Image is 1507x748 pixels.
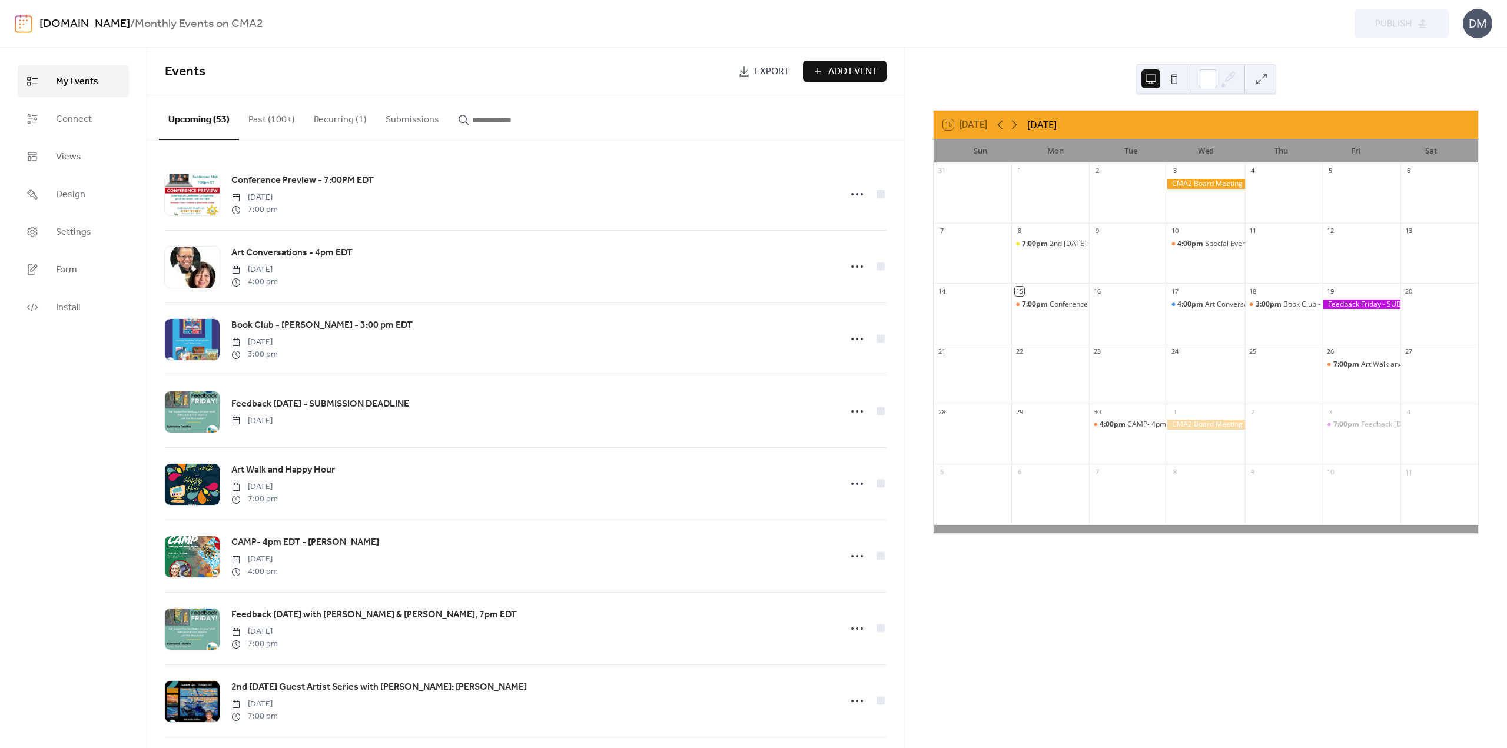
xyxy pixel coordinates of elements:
[130,13,135,35] b: /
[1167,420,1244,430] div: CMA2 Board Meeting
[231,481,278,493] span: [DATE]
[1015,467,1024,476] div: 6
[1015,347,1024,356] div: 22
[1089,420,1167,430] div: CAMP- 4pm EDT - Jeannette Brossart
[231,463,335,478] a: Art Walk and Happy Hour
[1100,420,1127,430] span: 4:00pm
[231,397,409,411] span: Feedback [DATE] - SUBMISSION DEADLINE
[231,680,527,695] a: 2nd [DATE] Guest Artist Series with [PERSON_NAME]: [PERSON_NAME]
[1170,167,1179,175] div: 3
[937,287,946,295] div: 14
[231,566,278,578] span: 4:00 pm
[1015,287,1024,295] div: 15
[135,13,263,35] b: Monthly Events on CMA2
[1093,407,1101,416] div: 30
[1170,227,1179,235] div: 10
[304,95,376,139] button: Recurring (1)
[1333,360,1361,370] span: 7:00pm
[1011,300,1089,310] div: Conference Preview - 7:00PM EDT
[231,680,527,694] span: 2nd [DATE] Guest Artist Series with [PERSON_NAME]: [PERSON_NAME]
[1205,300,1300,310] div: Art Conversations - 4pm EDT
[803,61,887,82] button: Add Event
[231,336,278,348] span: [DATE]
[1326,407,1335,416] div: 3
[231,318,413,333] a: Book Club - [PERSON_NAME] - 3:00 pm EDT
[1050,239,1317,249] div: 2nd [DATE] Guest Artist Series with [PERSON_NAME]- 7pm EDT - [PERSON_NAME]
[18,178,129,210] a: Design
[1167,300,1244,310] div: Art Conversations - 4pm EDT
[1319,139,1394,163] div: Fri
[18,216,129,248] a: Settings
[1093,347,1101,356] div: 23
[231,246,353,260] span: Art Conversations - 4pm EDT
[56,263,77,277] span: Form
[1093,227,1101,235] div: 9
[231,710,278,723] span: 7:00 pm
[1249,167,1257,175] div: 4
[1018,139,1094,163] div: Mon
[937,167,946,175] div: 31
[1015,227,1024,235] div: 8
[18,291,129,323] a: Install
[1404,467,1413,476] div: 11
[231,397,409,412] a: Feedback [DATE] - SUBMISSION DEADLINE
[943,139,1018,163] div: Sun
[231,698,278,710] span: [DATE]
[937,467,946,476] div: 5
[18,141,129,172] a: Views
[1022,239,1050,249] span: 7:00pm
[1170,407,1179,416] div: 1
[1177,300,1205,310] span: 4:00pm
[937,407,946,416] div: 28
[231,415,273,427] span: [DATE]
[231,536,379,550] span: CAMP- 4pm EDT - [PERSON_NAME]
[231,626,278,638] span: [DATE]
[1404,167,1413,175] div: 6
[937,227,946,235] div: 7
[1404,227,1413,235] div: 13
[828,65,878,79] span: Add Event
[165,59,205,85] span: Events
[231,245,353,261] a: Art Conversations - 4pm EDT
[1404,407,1413,416] div: 4
[1170,347,1179,356] div: 24
[231,276,278,288] span: 4:00 pm
[1249,227,1257,235] div: 11
[239,95,304,139] button: Past (100+)
[231,173,374,188] a: Conference Preview - 7:00PM EDT
[1127,420,1243,430] div: CAMP- 4pm EDT - [PERSON_NAME]
[1022,300,1050,310] span: 7:00pm
[56,225,91,240] span: Settings
[18,254,129,285] a: Form
[1050,300,1161,310] div: Conference Preview - 7:00PM EDT
[1015,167,1024,175] div: 1
[1333,420,1361,430] span: 7:00pm
[755,65,789,79] span: Export
[231,463,335,477] span: Art Walk and Happy Hour
[729,61,798,82] a: Export
[231,607,517,623] a: Feedback [DATE] with [PERSON_NAME] & [PERSON_NAME], 7pm EDT
[231,608,517,622] span: Feedback [DATE] with [PERSON_NAME] & [PERSON_NAME], 7pm EDT
[56,150,81,164] span: Views
[1326,467,1335,476] div: 10
[1093,139,1169,163] div: Tue
[18,103,129,135] a: Connect
[1015,407,1024,416] div: 29
[231,348,278,361] span: 3:00 pm
[1011,239,1089,249] div: 2nd Monday Guest Artist Series with Jacqui Ross- 7pm EDT - Darcel Deneau
[1393,139,1469,163] div: Sat
[1205,239,1402,249] div: Special Event: NOVEM 2025 Collaborative Mosaic - 4PM EDT
[1167,239,1244,249] div: Special Event: NOVEM 2025 Collaborative Mosaic - 4PM EDT
[15,14,32,33] img: logo
[56,112,92,127] span: Connect
[39,13,130,35] a: [DOMAIN_NAME]
[1283,300,1425,310] div: Book Club - [PERSON_NAME] - 3:00 pm EDT
[937,347,946,356] div: 21
[1326,227,1335,235] div: 12
[1177,239,1205,249] span: 4:00pm
[56,75,98,89] span: My Events
[1404,287,1413,295] div: 20
[1249,467,1257,476] div: 9
[1323,300,1400,310] div: Feedback Friday - SUBMISSION DEADLINE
